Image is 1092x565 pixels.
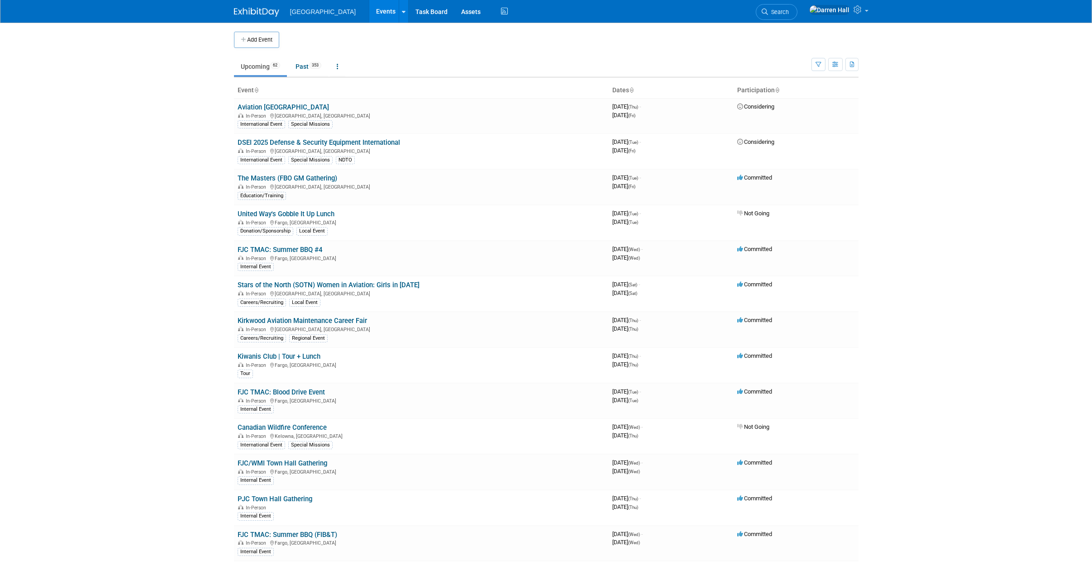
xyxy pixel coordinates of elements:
span: [DATE] [612,112,635,119]
a: Sort by Event Name [254,86,258,94]
span: [DATE] [612,290,637,296]
th: Dates [609,83,734,98]
span: (Tue) [628,140,638,145]
a: Sort by Start Date [629,86,634,94]
span: (Tue) [628,220,638,225]
span: Not Going [737,423,769,430]
span: (Tue) [628,398,638,403]
span: (Thu) [628,433,638,438]
span: 62 [270,62,280,69]
img: In-Person Event [238,327,243,331]
span: In-Person [246,256,269,261]
span: (Thu) [628,505,638,510]
span: - [639,317,641,323]
span: In-Person [246,113,269,119]
span: Search [768,9,789,15]
span: (Thu) [628,104,638,109]
span: Committed [737,495,772,502]
div: [GEOGRAPHIC_DATA], [GEOGRAPHIC_DATA] [238,290,605,297]
span: Committed [737,174,772,181]
img: In-Person Event [238,291,243,295]
img: In-Person Event [238,469,243,474]
span: (Thu) [628,318,638,323]
a: Search [756,4,797,20]
div: Special Missions [288,156,333,164]
span: Committed [737,317,772,323]
img: In-Person Event [238,220,243,224]
span: Not Going [737,210,769,217]
span: (Wed) [628,540,640,545]
span: (Sat) [628,291,637,296]
span: In-Person [246,469,269,475]
span: (Thu) [628,354,638,359]
img: In-Person Event [238,398,243,403]
div: International Event [238,441,285,449]
div: Special Missions [288,120,333,128]
div: [GEOGRAPHIC_DATA], [GEOGRAPHIC_DATA] [238,147,605,154]
a: FJC/WMI Town Hall Gathering [238,459,327,467]
span: (Thu) [628,362,638,367]
span: (Wed) [628,469,640,474]
span: [GEOGRAPHIC_DATA] [290,8,356,15]
div: Education/Training [238,192,286,200]
span: [DATE] [612,281,640,288]
span: In-Person [246,398,269,404]
span: [DATE] [612,317,641,323]
a: Kiwanis Club | Tour + Lunch [238,352,320,361]
a: FJC TMAC: Summer BBQ (FIB&T) [238,531,337,539]
a: Aviation [GEOGRAPHIC_DATA] [238,103,329,111]
span: [DATE] [612,539,640,546]
span: Committed [737,352,772,359]
span: [DATE] [612,503,638,510]
img: In-Person Event [238,148,243,153]
span: In-Person [246,540,269,546]
span: Committed [737,281,772,288]
div: Fargo, [GEOGRAPHIC_DATA] [238,397,605,404]
button: Add Event [234,32,279,48]
a: Upcoming62 [234,58,287,75]
span: - [639,174,641,181]
span: In-Person [246,148,269,154]
span: - [639,352,641,359]
a: Stars of the North (SOTN) Women in Aviation: Girls in [DATE] [238,281,420,289]
span: (Wed) [628,532,640,537]
img: In-Person Event [238,433,243,438]
th: Event [234,83,609,98]
span: - [639,281,640,288]
span: In-Person [246,433,269,439]
span: Considering [737,138,774,145]
div: Internal Event [238,476,274,484]
th: Participation [734,83,858,98]
span: [DATE] [612,147,635,154]
span: [DATE] [612,183,635,190]
div: [GEOGRAPHIC_DATA], [GEOGRAPHIC_DATA] [238,183,605,190]
span: - [639,495,641,502]
div: [GEOGRAPHIC_DATA], [GEOGRAPHIC_DATA] [238,112,605,119]
span: In-Person [246,362,269,368]
span: [DATE] [612,423,643,430]
span: [DATE] [612,531,643,537]
span: In-Person [246,505,269,511]
span: (Tue) [628,176,638,180]
div: Local Event [289,299,320,307]
span: - [641,531,643,537]
img: In-Person Event [238,256,243,260]
div: International Event [238,156,285,164]
span: - [639,138,641,145]
span: (Sat) [628,282,637,287]
span: [DATE] [612,352,641,359]
span: [DATE] [612,218,638,225]
span: 353 [309,62,321,69]
img: In-Person Event [238,113,243,118]
div: Careers/Recruiting [238,299,286,307]
span: Committed [737,246,772,252]
a: The Masters (FBO GM Gathering) [238,174,337,182]
span: [DATE] [612,246,643,252]
span: (Wed) [628,247,640,252]
a: Past353 [289,58,328,75]
div: Tour [238,370,253,378]
span: (Tue) [628,389,638,394]
span: [DATE] [612,174,641,181]
div: Fargo, [GEOGRAPHIC_DATA] [238,361,605,368]
span: Committed [737,459,772,466]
